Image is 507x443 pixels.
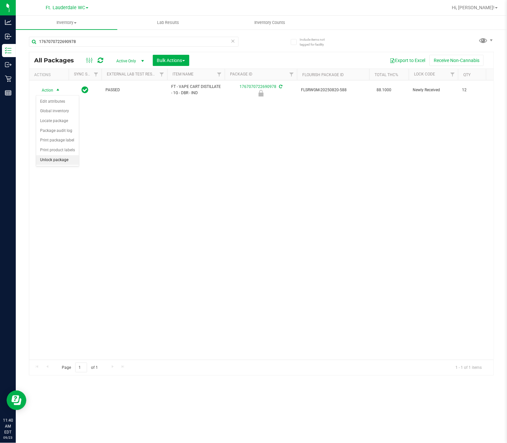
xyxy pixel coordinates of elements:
span: Inventory [16,20,117,26]
li: Locate package [36,116,79,126]
span: 88.1000 [373,85,395,95]
a: Filter [447,69,458,80]
li: Package audit log [36,126,79,136]
a: Filter [286,69,297,80]
span: Hi, [PERSON_NAME]! [452,5,495,10]
a: Filter [156,69,167,80]
span: Inventory Counts [245,20,294,26]
input: Search Package ID, Item Name, SKU, Lot or Part Number... [29,37,239,47]
button: Bulk Actions [153,55,189,66]
span: Lab Results [148,20,188,26]
a: Total THC% [375,73,398,77]
span: In Sync [82,85,89,95]
a: Lock Code [414,72,435,76]
li: Print product labels [36,145,79,155]
p: 11:40 AM EDT [3,417,13,435]
span: FT - VAPE CART DISTILLATE - 1G - DBR - IND [171,84,221,96]
inline-svg: Outbound [5,61,12,68]
a: Item Name [173,72,194,76]
a: Qty [463,73,471,77]
span: FLSRWGM-20250820-588 [301,87,365,93]
a: Filter [91,69,102,80]
a: Inventory Counts [219,16,320,30]
a: Lab Results [117,16,219,30]
div: Actions [34,73,66,77]
span: select [54,86,62,95]
li: Print package label [36,136,79,145]
li: Global inventory [36,106,79,116]
span: 1 - 1 of 1 items [450,363,487,372]
span: PASSED [105,87,163,93]
a: Filter [214,69,225,80]
iframe: Resource center [7,390,26,410]
span: Clear [231,37,235,45]
button: Export to Excel [385,55,429,66]
span: All Packages [34,57,81,64]
a: Flourish Package ID [302,73,344,77]
span: Ft. Lauderdale WC [46,5,85,11]
inline-svg: Inventory [5,47,12,54]
a: Sync Status [74,72,99,76]
p: 09/23 [3,435,13,440]
span: Include items not tagged for facility [300,37,333,47]
span: 12 [462,87,487,93]
span: Sync from Compliance System [278,84,282,89]
inline-svg: Reports [5,90,12,96]
span: Action [36,86,54,95]
li: Unlock package [36,155,79,165]
inline-svg: Analytics [5,19,12,26]
span: Page of 1 [56,363,104,373]
span: Bulk Actions [157,58,185,63]
button: Receive Non-Cannabis [429,55,484,66]
input: 1 [75,363,87,373]
a: Inventory [16,16,117,30]
a: 1767070722690978 [240,84,276,89]
inline-svg: Retail [5,75,12,82]
li: Edit attributes [36,97,79,107]
div: Newly Received [224,90,298,96]
inline-svg: Inbound [5,33,12,40]
span: Newly Received [413,87,454,93]
a: Package ID [230,72,252,76]
a: External Lab Test Result [107,72,158,76]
